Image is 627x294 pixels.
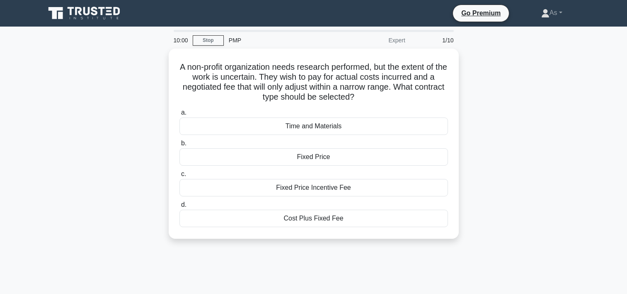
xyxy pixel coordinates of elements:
span: a. [181,109,186,116]
div: 1/10 [410,32,459,49]
div: Time and Materials [179,118,448,135]
a: Go Premium [456,8,506,18]
a: Stop [193,35,224,46]
span: d. [181,201,186,208]
a: As [521,5,582,21]
div: 10:00 [169,32,193,49]
span: c. [181,170,186,177]
div: Cost Plus Fixed Fee [179,210,448,227]
div: Expert [338,32,410,49]
div: Fixed Price Incentive Fee [179,179,448,196]
div: PMP [224,32,338,49]
span: b. [181,140,186,147]
div: Fixed Price [179,148,448,166]
h5: A non-profit organization needs research performed, but the extent of the work is uncertain. They... [179,62,449,103]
